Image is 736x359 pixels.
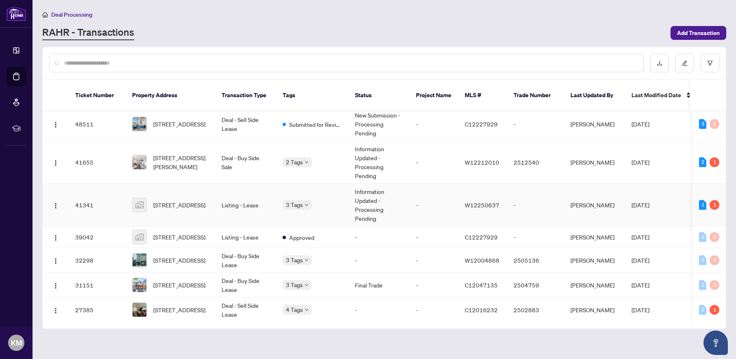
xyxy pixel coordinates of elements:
[631,233,649,241] span: [DATE]
[507,248,564,273] td: 2505136
[52,122,59,128] img: Logo
[701,54,719,72] button: filter
[49,278,62,292] button: Logo
[133,230,146,244] img: thumbnail-img
[348,273,409,298] td: Final Trade
[49,231,62,244] button: Logo
[153,153,209,171] span: [STREET_ADDRESS][PERSON_NAME]
[507,273,564,298] td: 2504759
[671,26,726,40] button: Add Transaction
[631,257,649,264] span: [DATE]
[710,305,719,315] div: 1
[133,117,146,131] img: thumbnail-img
[507,107,564,141] td: -
[7,6,26,21] img: logo
[69,248,126,273] td: 32298
[69,184,126,226] td: 41341
[348,141,409,184] td: Information Updated - Processing Pending
[348,226,409,248] td: -
[631,201,649,209] span: [DATE]
[675,54,694,72] button: edit
[52,202,59,209] img: Logo
[409,141,458,184] td: -
[126,80,215,111] th: Property Address
[215,248,276,273] td: Deal - Buy Side Lease
[677,26,720,39] span: Add Transaction
[631,159,649,166] span: [DATE]
[507,226,564,248] td: -
[51,11,92,18] span: Deal Processing
[409,80,458,111] th: Project Name
[348,298,409,322] td: -
[507,184,564,226] td: -
[409,184,458,226] td: -
[465,306,498,313] span: C12016232
[348,80,409,111] th: Status
[699,280,706,290] div: 0
[631,120,649,128] span: [DATE]
[305,283,309,287] span: down
[631,91,681,100] span: Last Modified Date
[710,119,719,129] div: 0
[458,80,507,111] th: MLS #
[69,226,126,248] td: 39042
[133,253,146,267] img: thumbnail-img
[49,254,62,267] button: Logo
[507,298,564,322] td: 2502883
[49,198,62,211] button: Logo
[276,80,348,111] th: Tags
[11,337,22,348] span: KM
[215,298,276,322] td: Deal - Sell Side Lease
[286,305,303,314] span: 4 Tags
[465,201,499,209] span: W12250637
[409,107,458,141] td: -
[409,226,458,248] td: -
[215,141,276,184] td: Deal - Buy Side Sale
[699,119,706,129] div: 3
[564,80,625,111] th: Last Updated By
[42,12,48,17] span: home
[153,233,205,242] span: [STREET_ADDRESS]
[564,226,625,248] td: [PERSON_NAME]
[564,273,625,298] td: [PERSON_NAME]
[42,26,134,40] a: RAHR - Transactions
[286,157,303,167] span: 2 Tags
[465,120,498,128] span: C12227929
[657,60,662,66] span: download
[49,117,62,131] button: Logo
[564,107,625,141] td: [PERSON_NAME]
[699,255,706,265] div: 0
[348,248,409,273] td: -
[631,281,649,289] span: [DATE]
[215,273,276,298] td: Deal - Buy Side Lease
[305,160,309,164] span: down
[52,160,59,166] img: Logo
[49,303,62,316] button: Logo
[286,255,303,265] span: 3 Tags
[305,308,309,312] span: down
[133,198,146,212] img: thumbnail-img
[409,298,458,322] td: -
[465,257,499,264] span: W12004868
[465,233,498,241] span: C12227929
[215,184,276,226] td: Listing - Lease
[409,248,458,273] td: -
[699,232,706,242] div: 0
[69,273,126,298] td: 31151
[625,80,698,111] th: Last Modified Date
[69,298,126,322] td: 27385
[703,331,728,355] button: Open asap
[52,307,59,314] img: Logo
[710,157,719,167] div: 1
[289,120,342,129] span: Submitted for Review
[133,155,146,169] img: thumbnail-img
[699,157,706,167] div: 2
[710,232,719,242] div: 0
[564,184,625,226] td: [PERSON_NAME]
[286,200,303,209] span: 3 Tags
[710,255,719,265] div: 0
[289,233,314,242] span: Approved
[133,303,146,317] img: thumbnail-img
[699,305,706,315] div: 0
[564,141,625,184] td: [PERSON_NAME]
